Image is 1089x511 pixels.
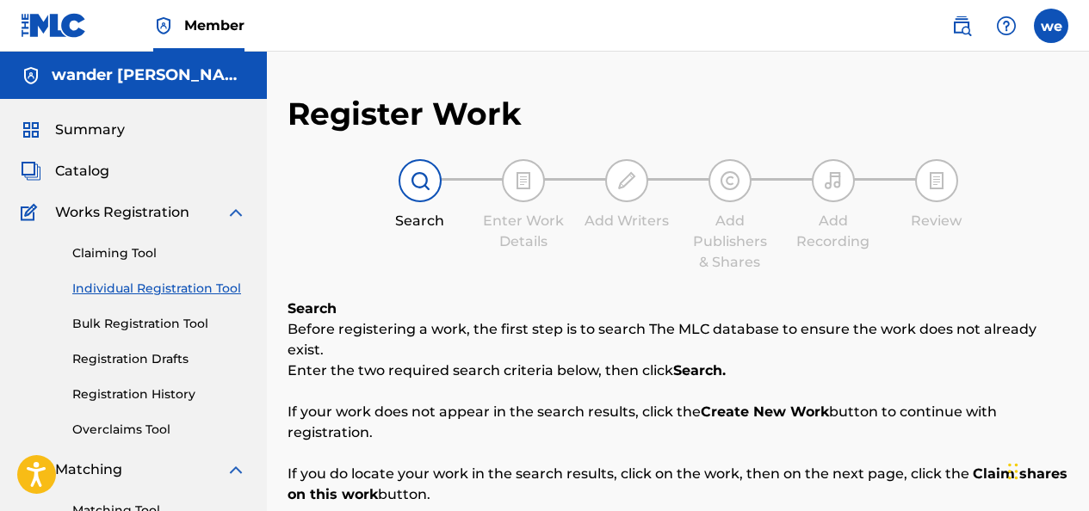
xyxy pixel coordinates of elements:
[21,13,87,38] img: MLC Logo
[55,120,125,140] span: Summary
[944,9,979,43] a: Public Search
[72,244,246,262] a: Claiming Tool
[288,464,1068,505] p: If you do locate your work in the search results, click on the work, then on the next page, click...
[72,315,246,333] a: Bulk Registration Tool
[55,202,189,223] span: Works Registration
[52,65,246,85] h5: wander emiliano abad
[288,319,1068,360] p: Before registering a work, the first step is to search The MLC database to ensure the work does n...
[1008,446,1018,497] div: Drag
[226,202,246,223] img: expand
[21,161,41,182] img: Catalog
[894,211,980,231] div: Review
[480,211,566,252] div: Enter Work Details
[72,350,246,368] a: Registration Drafts
[926,170,947,191] img: step indicator icon for Review
[951,15,972,36] img: search
[184,15,244,35] span: Member
[153,15,174,36] img: Top Rightsholder
[288,300,337,317] b: Search
[996,15,1017,36] img: help
[989,9,1024,43] div: Help
[288,360,1068,381] p: Enter the two required search criteria below, then click
[1034,9,1068,43] div: User Menu
[21,120,41,140] img: Summary
[21,202,43,223] img: Works Registration
[72,385,246,403] a: Registration History
[513,170,534,191] img: step indicator icon for Enter Work Details
[687,211,773,273] div: Add Publishers & Shares
[673,362,726,379] strong: Search.
[21,65,41,86] img: Accounts
[823,170,844,191] img: step indicator icon for Add Recording
[1041,298,1089,436] iframe: Resource Center
[21,161,109,182] a: CatalogCatalog
[72,421,246,439] a: Overclaims Tool
[226,459,246,480] img: expand
[21,120,125,140] a: SummarySummary
[377,211,463,231] div: Search
[790,211,876,252] div: Add Recording
[1003,428,1089,511] iframe: Chat Widget
[720,170,740,191] img: step indicator icon for Add Publishers & Shares
[55,459,122,480] span: Matching
[410,170,430,191] img: step indicator icon for Search
[55,161,109,182] span: Catalog
[701,403,829,420] strong: Create New Work
[72,280,246,298] a: Individual Registration Tool
[616,170,637,191] img: step indicator icon for Add Writers
[584,211,670,231] div: Add Writers
[288,95,522,133] h2: Register Work
[21,459,42,480] img: Matching
[288,402,1068,443] p: If your work does not appear in the search results, click the button to continue with registration.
